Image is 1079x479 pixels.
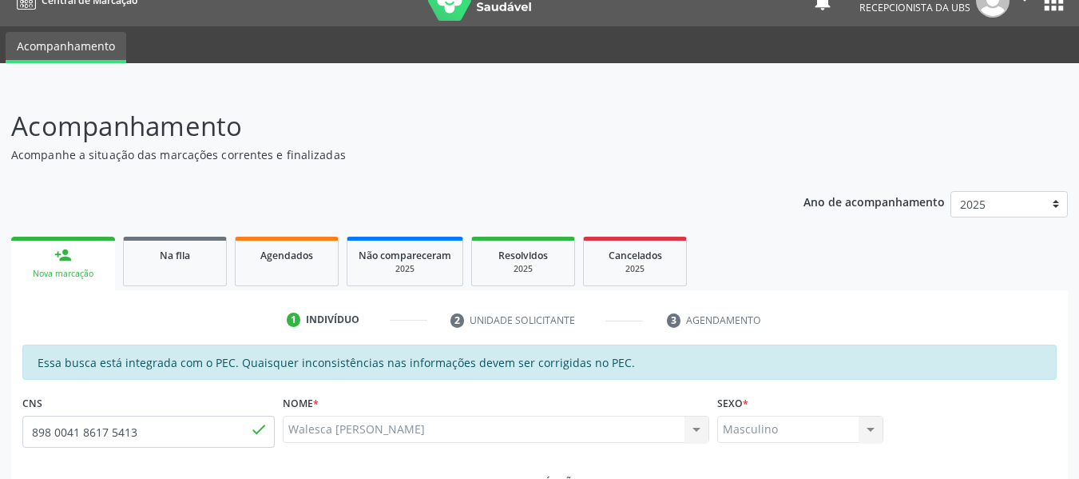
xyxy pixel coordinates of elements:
span: Cancelados [609,249,662,262]
label: CNS [22,391,42,416]
div: 2025 [483,263,563,275]
span: Não compareceram [359,249,451,262]
div: Indivíduo [306,313,359,327]
span: Na fila [160,249,190,262]
label: Sexo [717,391,748,416]
span: Recepcionista da UBS [859,1,970,14]
label: Nome [283,391,319,416]
div: Nova marcação [22,268,104,280]
div: person_add [54,246,72,264]
span: Resolvidos [498,249,548,262]
div: 2025 [595,263,675,275]
div: 2025 [359,263,451,275]
div: Essa busca está integrada com o PEC. Quaisquer inconsistências nas informações devem ser corrigid... [22,345,1057,380]
span: Agendados [260,249,313,262]
a: Acompanhamento [6,32,126,63]
p: Acompanhamento [11,106,751,146]
p: Ano de acompanhamento [803,191,945,211]
span: done [250,421,268,438]
div: 1 [287,313,301,327]
p: Acompanhe a situação das marcações correntes e finalizadas [11,146,751,163]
